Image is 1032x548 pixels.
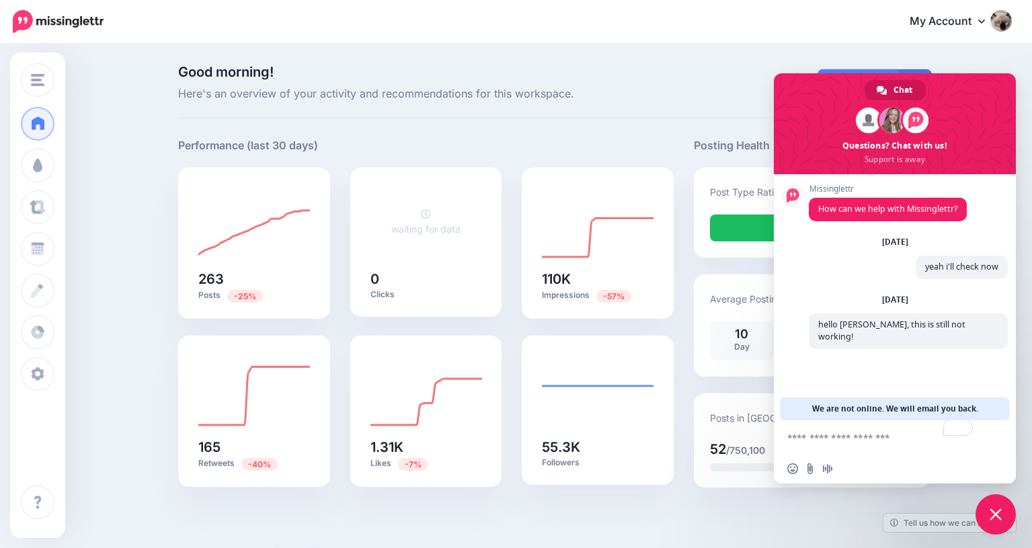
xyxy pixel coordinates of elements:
span: Previous period: 257K [596,290,631,303]
span: Previous period: 276 [241,458,278,471]
span: hello [PERSON_NAME], this is still not working! [818,319,965,342]
p: Clicks [370,289,482,300]
h5: 55.3K [542,440,653,454]
a: waiting for data [391,208,461,235]
span: We are not online. We will email you back. [812,397,978,420]
h5: 263 [198,272,310,286]
img: Missinglettr [13,10,104,33]
p: Posts in [GEOGRAPHIC_DATA] [710,410,843,426]
span: Previous period: 353 [227,290,263,303]
h5: Posting Health [694,137,931,154]
span: yeah i'll check now [925,261,998,272]
a: Create Post [818,69,898,100]
span: Audio message [822,463,833,474]
p: Post Type Ratio [710,184,779,200]
span: Send a file [805,463,816,474]
p: Followers [542,457,653,468]
span: /750,100 [726,444,765,456]
span: Insert an emoji [787,463,798,474]
textarea: To enrich screen reader interactions, please activate Accessibility in Grammarly extension settings [787,420,976,454]
span: How can we help with Missinglettr? [818,203,957,214]
span: Chat [894,80,912,100]
p: 10 [717,328,767,340]
span: Day [734,342,750,352]
h5: 1.31K [370,440,482,454]
span: Good morning! [178,64,274,80]
h5: 0 [370,272,482,286]
img: menu.png [31,74,44,86]
p: Retweets [198,457,310,470]
span: Here's an overview of your activity and recommendations for this workspace. [178,85,674,103]
a: Chat [865,80,926,100]
a: Close chat [976,494,1016,535]
p: Average Posting Frequency [710,291,832,307]
p: Posts [198,289,310,302]
p: Likes [370,457,482,470]
div: 100% of your posts in the last 30 days were manually created (i.e. were not from Drip Campaigns o... [710,214,915,241]
h5: 165 [198,440,310,454]
div: [DATE] [882,296,908,304]
h5: Performance (last 30 days) [178,137,318,154]
div: [DATE] [882,238,908,246]
p: Impressions [542,289,653,302]
a: My Account [896,5,1012,38]
h5: 110K [542,272,653,286]
span: 52 [710,441,726,457]
a: Tell us how we can improve [883,514,1016,532]
span: Missinglettr [809,184,967,194]
span: Previous period: 1.4K [398,458,428,471]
